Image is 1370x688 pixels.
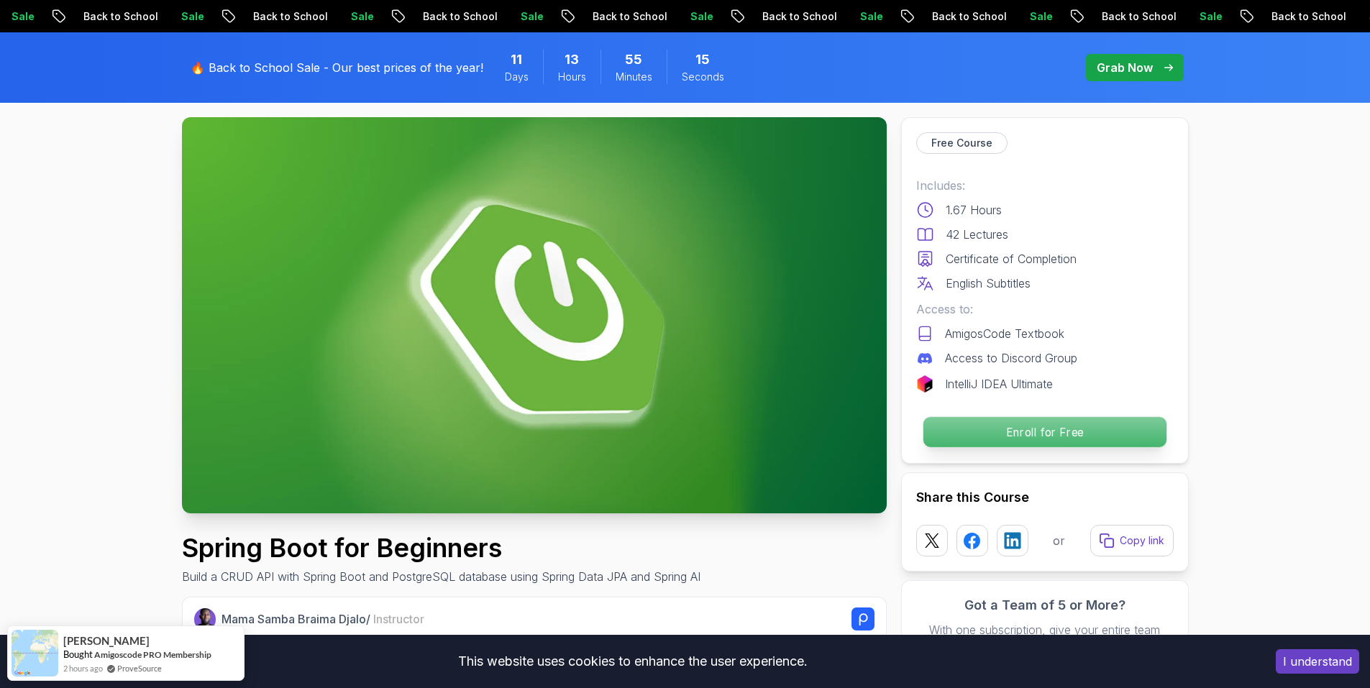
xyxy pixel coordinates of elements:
[1090,525,1174,556] button: Copy link
[923,417,1166,447] p: Enroll for Free
[916,301,1174,318] p: Access to:
[117,662,162,674] a: ProveSource
[505,70,529,84] span: Days
[701,9,747,24] p: Sale
[558,70,586,84] span: Hours
[946,250,1077,267] p: Certificate of Completion
[922,416,1166,448] button: Enroll for Free
[773,9,871,24] p: Back to School
[191,59,483,76] p: 🔥 Back to School Sale - Our best prices of the year!
[511,50,522,70] span: 11 Days
[63,662,103,674] span: 2 hours ago
[182,533,700,562] h1: Spring Boot for Beginners
[945,375,1053,393] p: IntelliJ IDEA Ultimate
[871,9,917,24] p: Sale
[916,595,1174,615] h3: Got a Team of 5 or More?
[362,9,408,24] p: Sale
[63,648,93,660] span: Bought
[192,9,238,24] p: Sale
[565,50,579,70] span: 13 Hours
[194,608,216,630] img: Nelson Djalo
[94,649,211,660] a: Amigoscode PRO Membership
[1120,533,1164,548] p: Copy link
[12,630,58,676] img: provesource social proof notification image
[916,487,1174,508] h2: Share this Course
[1113,9,1210,24] p: Back to School
[946,201,1002,219] p: 1.67 Hours
[182,117,887,513] img: spring-boot-for-beginners_thumbnail
[945,325,1064,342] p: AmigosCode Textbook
[222,610,424,628] p: Mama Samba Braima Djalo /
[264,9,362,24] p: Back to School
[63,635,150,647] span: [PERSON_NAME]
[616,70,652,84] span: Minutes
[931,136,992,150] p: Free Course
[1053,532,1065,549] p: or
[916,621,1174,656] p: With one subscription, give your entire team access to all courses and features.
[916,177,1174,194] p: Includes:
[434,9,531,24] p: Back to School
[625,50,642,70] span: 55 Minutes
[1276,649,1359,674] button: Accept cookies
[1210,9,1256,24] p: Sale
[682,70,724,84] span: Seconds
[695,50,710,70] span: 15 Seconds
[1041,9,1087,24] p: Sale
[531,9,577,24] p: Sale
[11,646,1254,677] div: This website uses cookies to enhance the user experience.
[22,9,68,24] p: Sale
[946,226,1008,243] p: 42 Lectures
[373,612,424,626] span: Instructor
[943,9,1041,24] p: Back to School
[945,349,1077,367] p: Access to Discord Group
[916,375,933,393] img: jetbrains logo
[94,9,192,24] p: Back to School
[1097,59,1153,76] p: Grab Now
[946,275,1031,292] p: English Subtitles
[603,9,701,24] p: Back to School
[182,568,700,585] p: Build a CRUD API with Spring Boot and PostgreSQL database using Spring Data JPA and Spring AI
